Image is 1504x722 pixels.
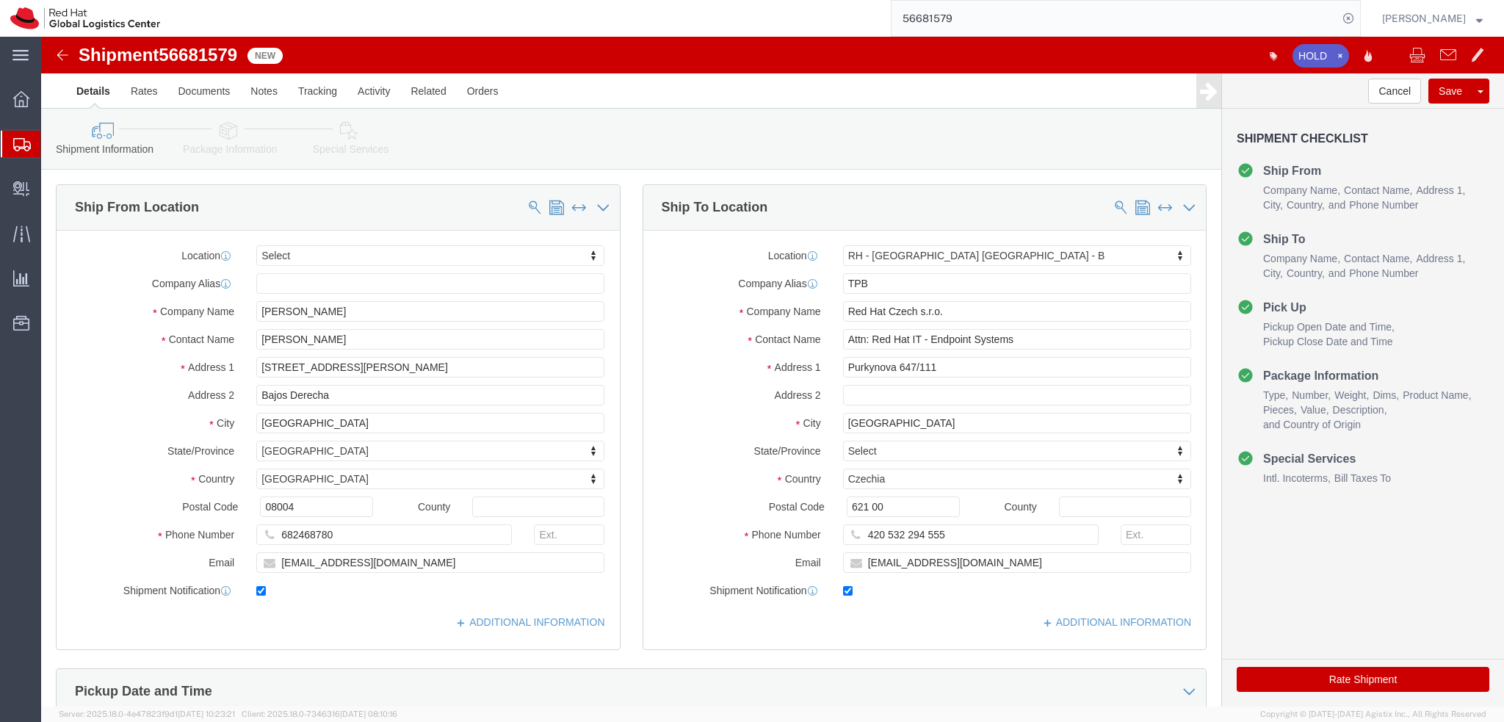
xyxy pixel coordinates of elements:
[340,710,397,718] span: [DATE] 08:10:16
[892,1,1338,36] input: Search for shipment number, reference number
[1260,708,1486,721] span: Copyright © [DATE]-[DATE] Agistix Inc., All Rights Reserved
[242,710,397,718] span: Client: 2025.18.0-7346316
[1382,10,1466,26] span: Filip Moravec
[41,37,1504,707] iframe: FS Legacy Container
[10,7,160,29] img: logo
[1381,10,1483,27] button: [PERSON_NAME]
[59,710,235,718] span: Server: 2025.18.0-4e47823f9d1
[178,710,235,718] span: [DATE] 10:23:21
